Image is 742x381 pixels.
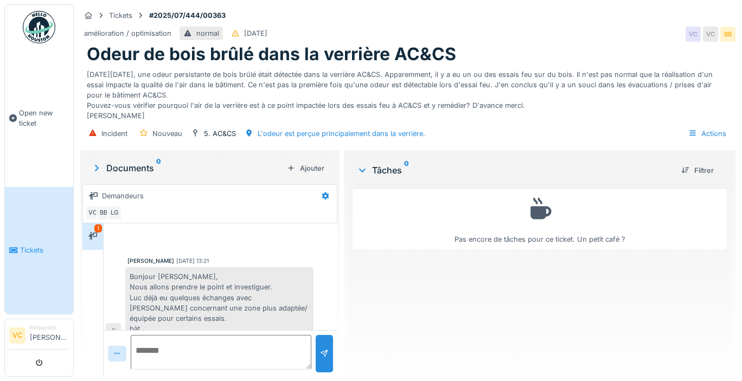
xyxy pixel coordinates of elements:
[686,27,701,42] div: VC
[357,164,673,177] div: Tâches
[360,194,720,244] div: Pas encore de tâches pour ce ticket. Un petit café ?
[106,323,121,338] div: B
[125,267,314,338] div: Bonjour [PERSON_NAME], Nous allons prendre le point et investiguer. Luc déjà eu quelques échanges...
[145,10,230,21] strong: #2025/07/444/00363
[107,205,122,221] div: LG
[176,257,209,265] div: [DATE] 13:21
[5,187,73,314] a: Tickets
[404,164,409,177] sup: 0
[20,245,69,255] span: Tickets
[30,324,69,332] div: Requester
[283,161,329,176] div: Ajouter
[84,28,171,38] div: amélioration / optimisation
[96,205,111,221] div: BB
[85,205,100,221] div: VC
[23,11,55,43] img: Badge_color-CXgf-gQk.svg
[91,162,283,175] div: Documents
[9,324,69,350] a: VC Requester[PERSON_NAME]
[5,49,73,187] a: Open new ticket
[156,162,161,175] sup: 0
[101,128,127,139] div: Incident
[30,324,69,347] li: [PERSON_NAME]
[94,224,102,233] div: 1
[87,44,456,64] h1: Odeur de bois brûlé dans la verrière AC&CS
[244,28,267,38] div: [DATE]
[109,10,132,21] div: Tickets
[204,128,236,139] div: 5. AC&CS
[196,28,219,38] div: normal
[87,65,729,121] div: [DATE][DATE], une odeur persistante de bois brûlé était détectée dans la verrière AC&CS. Apparemm...
[102,191,144,201] div: Demandeurs
[152,128,182,139] div: Nouveau
[9,327,25,344] li: VC
[703,27,718,42] div: VC
[19,108,69,128] span: Open new ticket
[127,257,174,265] div: [PERSON_NAME]
[258,128,425,139] div: L'odeur est perçue principalement dans la verrière.
[677,163,718,178] div: Filtrer
[683,126,731,141] div: Actions
[720,27,735,42] div: BB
